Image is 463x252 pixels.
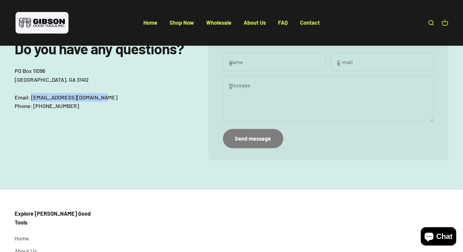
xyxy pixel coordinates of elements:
[206,19,231,26] a: Wholesale
[244,19,266,26] a: About Us
[170,19,194,26] a: Shop Now
[419,227,458,247] inbox-online-store-chat: Shopify online store chat
[15,209,91,227] p: Explore [PERSON_NAME] Good Tools
[300,19,320,26] a: Contact
[15,67,186,110] p: PO Box 11096 [GEOGRAPHIC_DATA], GA 31412 Email: [EMAIL_ADDRESS][DOMAIN_NAME] Phone: [PHONE_NUMBER]
[15,41,186,57] h2: Do you have any questions?
[15,234,29,243] a: Home
[278,19,288,26] a: FAQ
[235,134,271,143] div: Send message
[223,129,283,148] button: Send message
[143,19,157,26] a: Home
